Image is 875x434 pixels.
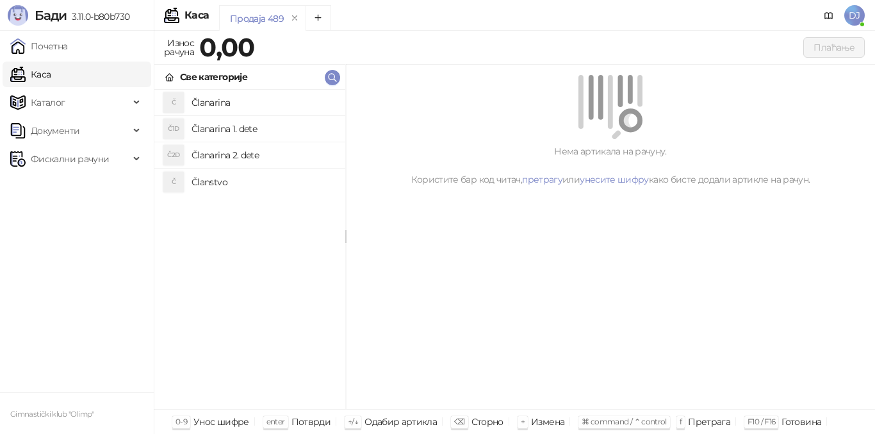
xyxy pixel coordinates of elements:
[10,33,68,59] a: Почетна
[154,90,345,409] div: grid
[531,413,564,430] div: Измена
[582,417,667,426] span: ⌘ command / ⌃ control
[266,417,285,426] span: enter
[454,417,464,426] span: ⌫
[781,413,821,430] div: Готовина
[748,417,775,426] span: F10 / F16
[286,13,303,24] button: remove
[161,35,197,60] div: Износ рачуна
[163,145,184,165] div: Č2D
[67,11,129,22] span: 3.11.0-b80b730
[471,413,503,430] div: Сторно
[580,174,649,185] a: унесите шифру
[192,92,335,113] h4: Članarina
[31,90,65,115] span: Каталог
[199,31,254,63] strong: 0,00
[31,118,79,144] span: Документи
[803,37,865,58] button: Плаћање
[291,413,331,430] div: Потврди
[361,144,860,187] div: Нема артикала на рачуну. Користите бар код читач, или како бисте додали артикле на рачун.
[192,119,335,139] h4: Članarina 1. dete
[193,413,249,430] div: Унос шифре
[192,145,335,165] h4: Članarina 2. dete
[163,172,184,192] div: Č
[8,5,28,26] img: Logo
[680,417,682,426] span: f
[521,417,525,426] span: +
[10,410,94,419] small: Gimnastički klub "Olimp"
[819,5,839,26] a: Документација
[163,92,184,113] div: Č
[364,413,437,430] div: Одабир артикла
[844,5,865,26] span: DJ
[230,12,284,26] div: Продаја 489
[688,413,730,430] div: Претрага
[176,417,187,426] span: 0-9
[184,10,209,21] div: Каса
[31,146,109,172] span: Фискални рачуни
[522,174,562,185] a: претрагу
[180,70,247,84] div: Све категорије
[10,62,51,87] a: Каса
[163,119,184,139] div: Č1D
[35,8,67,23] span: Бади
[192,172,335,192] h4: Članstvo
[348,417,358,426] span: ↑/↓
[306,5,331,31] button: Add tab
